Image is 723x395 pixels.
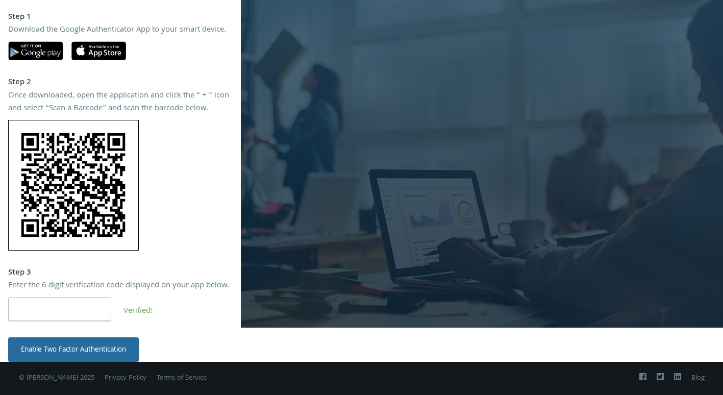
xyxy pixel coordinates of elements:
[19,373,94,384] span: © [PERSON_NAME] 2025
[157,373,207,384] a: Terms of Service
[8,11,31,24] strong: Step 1
[105,373,146,384] a: Privacy Policy
[8,266,31,280] strong: Step 3
[8,337,139,362] button: Enable Two Factor Authentication
[8,41,63,60] img: google-play.svg
[71,41,126,60] img: apple-app-store.svg
[8,24,233,37] div: Download the Google Authenticator App to your smart device.
[691,373,705,384] a: Blog
[8,280,233,293] div: Enter the 6 digit verification code displayed on your app below.
[8,90,233,116] div: Once downloaded, open the application and click the “ + “ icon and select “Scan a Barcode” and sc...
[123,305,153,318] span: Verified!
[8,120,139,251] img: +l6Vx0efTcMAAAAAElFTkSuQmCC
[8,76,31,89] strong: Step 2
